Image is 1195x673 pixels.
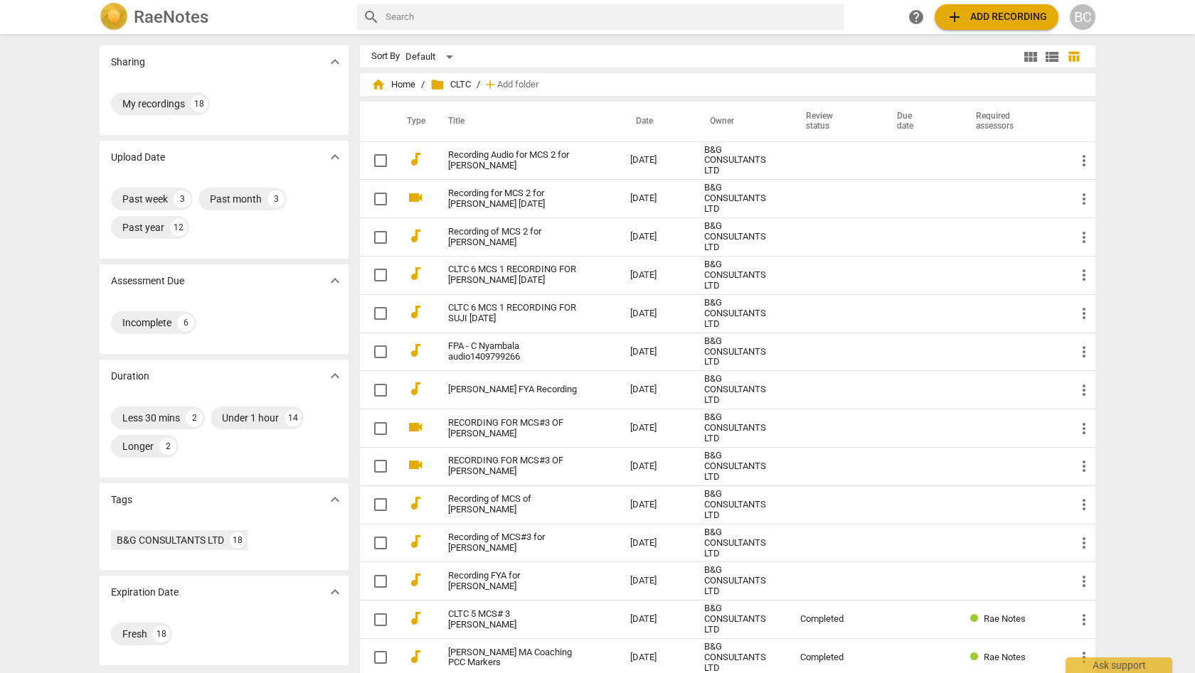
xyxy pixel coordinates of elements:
span: Rae Notes [984,652,1026,662]
span: audiotrack [407,151,424,168]
h2: RaeNotes [134,7,208,27]
a: Recording of MCS#3 for [PERSON_NAME] [448,532,579,554]
span: audiotrack [407,571,424,588]
span: Rae Notes [984,613,1026,624]
div: 6 [177,314,194,331]
div: 2 [159,438,176,455]
button: BC [1070,4,1095,30]
th: Title [431,102,619,141]
div: 3 [267,190,285,208]
button: Upload [935,4,1058,30]
th: Review status [789,102,881,141]
span: more_vert [1075,649,1093,666]
div: Fresh [122,627,147,641]
span: more_vert [1075,458,1093,475]
span: audiotrack [407,495,424,512]
span: videocam [407,419,424,436]
span: expand_more [326,491,344,508]
div: Past year [122,220,164,235]
p: Expiration Date [111,585,179,600]
div: B&G CONSULTANTS LTD [704,259,777,291]
div: Past month [210,192,262,206]
span: Add folder [497,80,538,90]
span: view_list [1043,48,1061,65]
th: Required assessors [959,102,1064,141]
p: Duration [111,369,149,384]
button: Tile view [1020,46,1041,68]
button: List view [1041,46,1063,68]
span: audiotrack [407,533,424,550]
a: Recording FYA for [PERSON_NAME] [448,571,579,592]
div: B&G CONSULTANTS LTD [704,451,777,483]
td: [DATE] [619,294,693,333]
th: Due date [880,102,958,141]
th: Type [395,102,431,141]
span: add [483,77,497,92]
button: Show more [324,270,346,291]
div: 18 [191,95,208,112]
span: more_vert [1075,343,1093,360]
div: Incomplete [122,316,171,330]
button: Show more [324,489,346,510]
button: Show more [324,365,346,387]
span: expand_more [326,367,344,384]
span: add [946,9,963,26]
div: B&G CONSULTANTS LTD [704,145,777,177]
span: audiotrack [407,610,424,627]
span: table_chart [1067,50,1080,63]
span: folder [430,77,445,92]
a: RECORDING FOR MCS#3 OF [PERSON_NAME] [448,418,579,439]
div: Completed [800,652,869,663]
div: 14 [285,409,302,426]
td: [DATE] [619,485,693,524]
div: 3 [174,190,191,208]
span: / [421,80,425,90]
div: My recordings [122,97,185,111]
button: Show more [324,146,346,168]
img: Logo [100,3,128,31]
a: Recording of MCS of [PERSON_NAME] [448,494,579,515]
span: home [371,77,386,92]
div: B&G CONSULTANTS LTD [117,533,224,547]
div: Past week [122,192,168,206]
td: [DATE] [619,371,693,409]
div: Less 30 mins [122,411,180,425]
span: more_vert [1075,611,1093,628]
td: [DATE] [619,448,693,486]
span: more_vert [1075,382,1093,399]
td: [DATE] [619,524,693,562]
a: LogoRaeNotes [100,3,346,31]
div: B&G CONSULTANTS LTD [704,374,777,406]
div: B&G CONSULTANTS LTD [704,527,777,559]
div: Completed [800,614,869,625]
span: expand_more [326,149,344,166]
div: Sort By [371,51,400,62]
span: audiotrack [407,648,424,665]
a: Help [903,4,929,30]
span: videocam [407,189,424,206]
span: Review status: completed [970,613,984,624]
p: Assessment Due [111,274,184,289]
span: audiotrack [407,265,424,282]
span: audiotrack [407,380,424,397]
div: 12 [170,219,187,236]
span: Review status: completed [970,652,984,662]
div: B&G CONSULTANTS LTD [704,221,777,253]
td: [DATE] [619,409,693,448]
div: B&G CONSULTANTS LTD [704,603,777,635]
span: audiotrack [407,227,424,244]
span: more_vert [1075,534,1093,551]
span: more_vert [1075,573,1093,590]
span: more_vert [1075,305,1093,322]
div: Default [405,45,458,68]
span: more_vert [1075,190,1093,208]
p: Tags [111,492,132,507]
span: videocam [407,456,424,473]
div: 18 [230,532,245,548]
th: Date [619,102,693,141]
input: Search [386,6,838,28]
button: Show more [324,581,346,603]
button: Table view [1063,46,1084,68]
div: 2 [186,409,203,426]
